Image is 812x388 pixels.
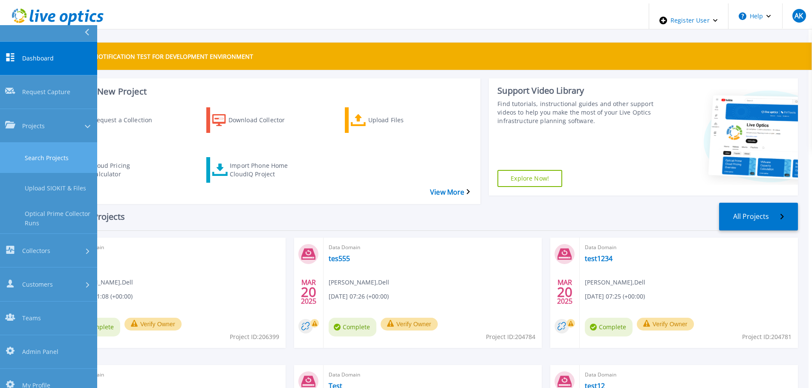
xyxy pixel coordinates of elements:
div: MAR 2025 [557,276,573,308]
span: [PERSON_NAME] , Dell [72,278,133,287]
span: [PERSON_NAME] , Dell [329,278,389,287]
button: Verify Owner [637,318,694,331]
span: AK [795,12,803,19]
a: View More [430,188,470,196]
span: Data Domain [585,243,793,252]
button: Verify Owner [124,318,182,331]
span: Data Domain [329,370,537,379]
span: Data Domain [72,243,280,252]
span: Data Domain [72,370,280,379]
span: Complete [585,318,633,336]
span: Project ID: 204781 [742,332,792,342]
span: 20 [301,288,316,296]
span: Complete [329,318,376,336]
button: Help [728,3,782,29]
div: Import Phone Home CloudIQ Project [230,159,298,181]
a: tes555 [329,254,350,263]
span: Data Domain [329,243,537,252]
div: MAR 2025 [301,276,317,308]
span: Project ID: 206399 [230,332,279,342]
span: Collectors [22,246,50,255]
div: Register User [649,3,728,37]
h3: Start a New Project [68,87,469,96]
p: THIS IS A NOTIFICATION TEST FOR DEVELOPMENT ENVIRONMENT [67,52,253,60]
span: [DATE] 07:26 (+00:00) [329,292,389,301]
a: Explore Now! [497,170,562,187]
div: Request a Collection [92,109,161,131]
span: Admin Panel [22,347,58,356]
span: Project ID: 204784 [486,332,535,342]
span: Projects [22,121,45,130]
div: Find tutorials, instructional guides and other support videos to help you make the most of your L... [497,100,655,125]
a: Cloud Pricing Calculator [68,157,171,183]
a: Upload Files [345,107,448,133]
a: Request a Collection [68,107,171,133]
button: Verify Owner [381,318,438,331]
div: Cloud Pricing Calculator [91,159,159,181]
a: All Projects [719,203,798,230]
span: Customers [22,280,53,289]
span: [DATE] 07:25 (+00:00) [585,292,645,301]
span: Data Domain [585,370,793,379]
div: Upload Files [368,109,436,131]
span: Teams [22,313,41,322]
span: [DATE] 11:08 (+00:00) [72,292,133,301]
div: Download Collector [228,109,297,131]
div: Support Video Library [497,85,655,96]
a: test1234 [585,254,613,263]
a: Download Collector [206,107,309,133]
span: Request Capture [22,88,70,97]
span: [PERSON_NAME] , Dell [585,278,645,287]
span: Dashboard [22,54,54,63]
span: 20 [557,288,572,296]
